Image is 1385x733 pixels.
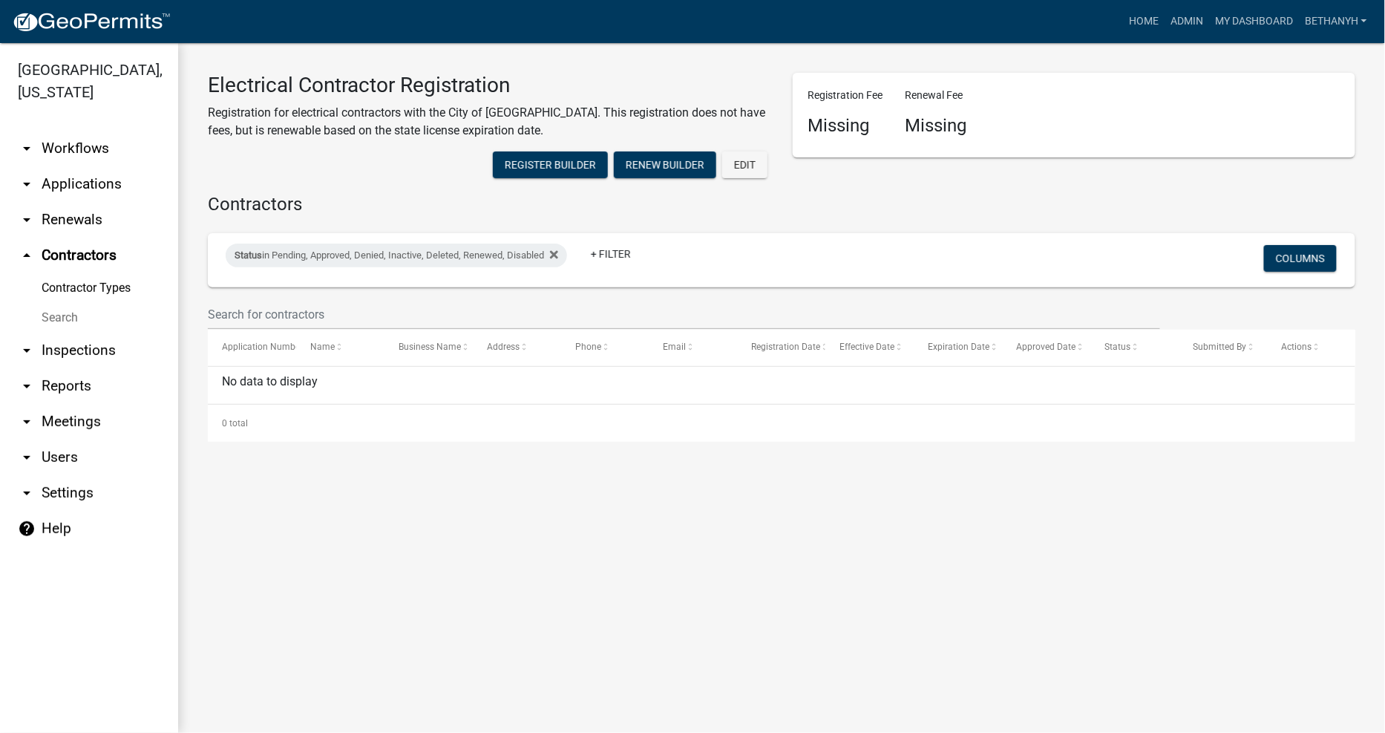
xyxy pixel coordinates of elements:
[384,330,473,365] datatable-header-cell: Business Name
[208,405,1355,442] div: 0 total
[808,115,883,137] h4: Missing
[1104,342,1130,352] span: Status
[722,152,767,178] button: Edit
[614,152,716,178] button: Renew Builder
[840,342,895,352] span: Effective Date
[1179,330,1267,365] datatable-header-cell: Submitted By
[1123,7,1165,36] a: Home
[905,115,966,137] h4: Missing
[18,247,36,264] i: arrow_drop_up
[808,88,883,103] p: Registration Fee
[208,194,1355,215] h4: Contractors
[1299,7,1373,36] a: BethanyH
[18,484,36,502] i: arrow_drop_down
[1193,342,1246,352] span: Submitted By
[18,413,36,431] i: arrow_drop_down
[1209,7,1299,36] a: My Dashboard
[18,520,36,538] i: help
[905,88,966,103] p: Renewal Fee
[579,241,643,267] a: + Filter
[208,104,770,140] p: Registration for electrical contractors with the City of [GEOGRAPHIC_DATA]. This registration doe...
[1016,342,1075,352] span: Approved Date
[473,330,561,365] datatable-header-cell: Address
[208,367,1355,404] div: No data to display
[18,175,36,193] i: arrow_drop_down
[235,250,262,261] span: Status
[208,73,770,98] h3: Electrical Contractor Registration
[929,342,990,352] span: Expiration Date
[738,330,826,365] datatable-header-cell: Registration Date
[18,140,36,157] i: arrow_drop_down
[208,330,296,365] datatable-header-cell: Application Number
[1002,330,1090,365] datatable-header-cell: Approved Date
[493,152,608,178] button: Register Builder
[222,342,303,352] span: Application Number
[1264,245,1337,272] button: Columns
[208,299,1160,330] input: Search for contractors
[664,342,687,352] span: Email
[487,342,520,352] span: Address
[914,330,1002,365] datatable-header-cell: Expiration Date
[399,342,461,352] span: Business Name
[575,342,601,352] span: Phone
[18,211,36,229] i: arrow_drop_down
[561,330,649,365] datatable-header-cell: Phone
[296,330,384,365] datatable-header-cell: Name
[649,330,738,365] datatable-header-cell: Email
[1165,7,1209,36] a: Admin
[18,342,36,359] i: arrow_drop_down
[226,244,567,267] div: in Pending, Approved, Denied, Inactive, Deleted, Renewed, Disabled
[752,342,821,352] span: Registration Date
[1090,330,1179,365] datatable-header-cell: Status
[825,330,914,365] datatable-header-cell: Effective Date
[18,377,36,395] i: arrow_drop_down
[1267,330,1355,365] datatable-header-cell: Actions
[310,342,335,352] span: Name
[18,449,36,466] i: arrow_drop_down
[1281,342,1312,352] span: Actions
